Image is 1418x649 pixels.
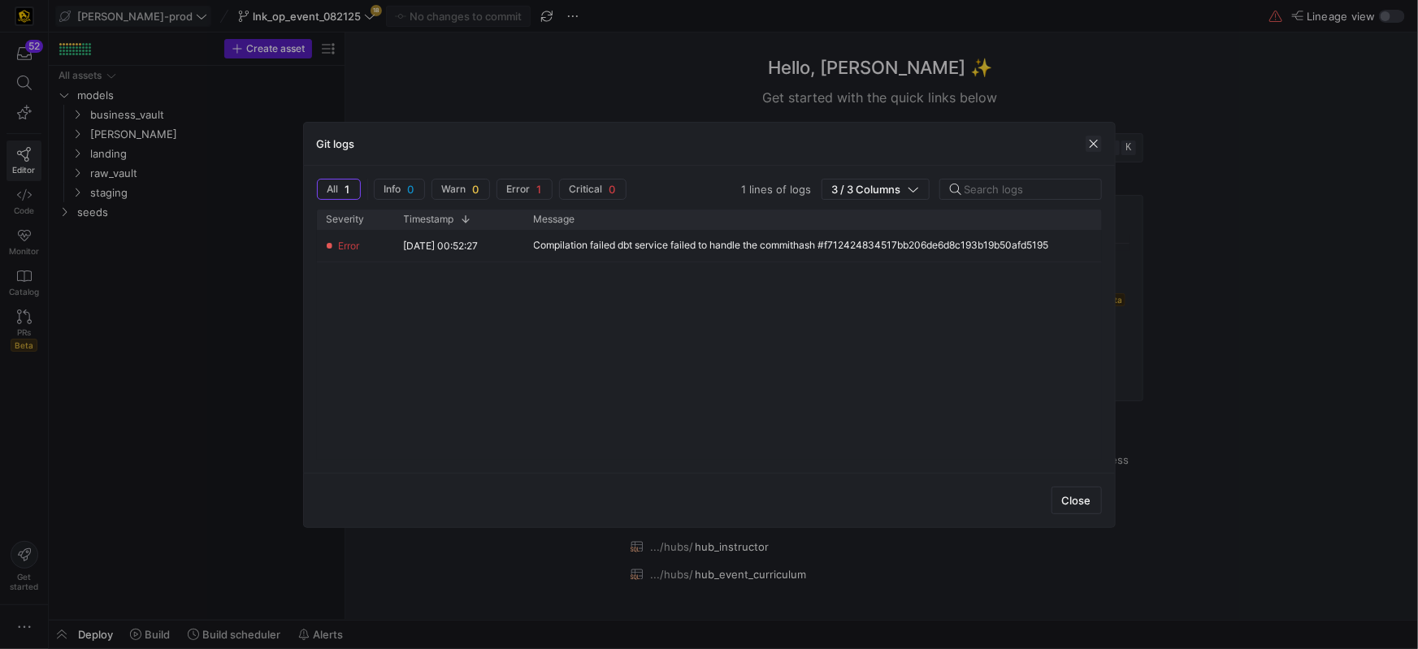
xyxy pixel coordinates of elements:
button: Info0 [374,179,425,200]
span: Critical [570,184,603,195]
span: Timestamp [404,214,454,225]
span: 1 [345,183,350,196]
y42-timestamp-cell-renderer: [DATE] 00:52:27 [404,237,479,254]
span: Message [534,214,575,225]
button: Warn0 [431,179,490,200]
span: Severity [327,214,365,225]
span: Warn [442,184,466,195]
button: 3 / 3 Columns [822,179,930,200]
span: Close [1062,494,1091,507]
button: Close [1052,487,1102,514]
span: 0 [609,183,616,196]
button: All1 [317,179,361,200]
span: Error [339,237,360,254]
span: 0 [408,183,414,196]
span: All [327,184,339,195]
span: 1 [537,183,542,196]
button: Error1 [497,179,553,200]
div: Compilation failed dbt service failed to handle the commithash #f712424834517bb206de6d8c193b19b50... [534,240,1049,251]
span: 1 lines of logs [742,183,812,196]
span: 3 / 3 Columns [832,183,908,196]
h3: Git logs [317,137,355,150]
span: Info [384,184,401,195]
input: Search logs [965,183,1088,196]
span: 0 [473,183,479,196]
span: Error [507,184,531,195]
button: Critical0 [559,179,627,200]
